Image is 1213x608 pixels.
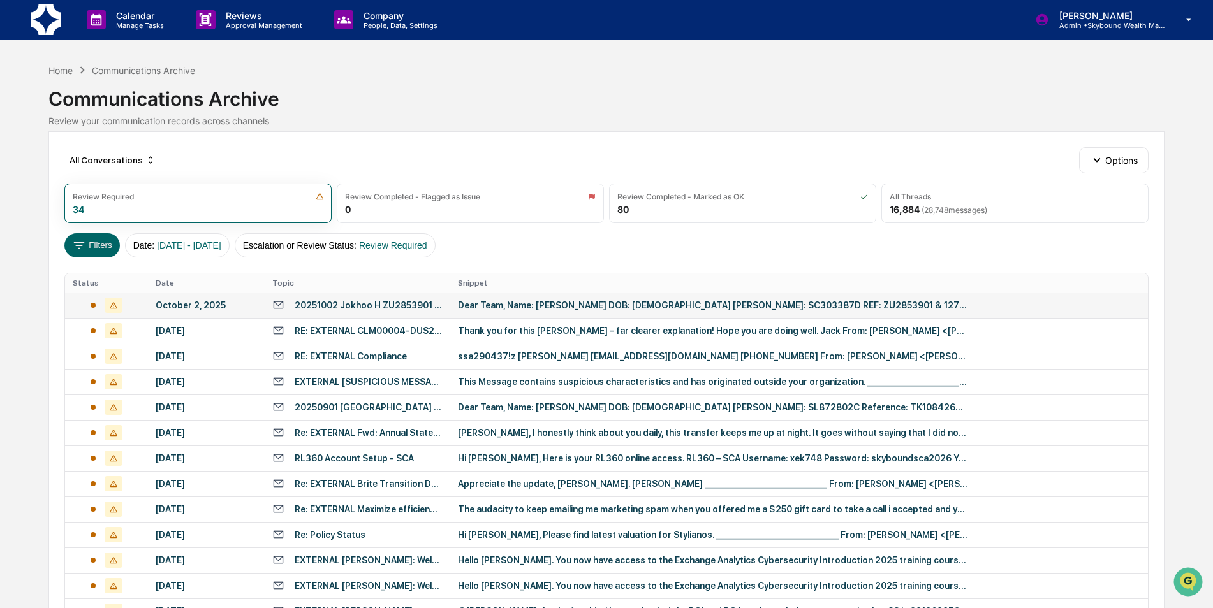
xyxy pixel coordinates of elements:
a: 🔎Data Lookup [8,180,85,203]
button: Escalation or Review Status:Review Required [235,233,436,257]
div: [DATE] [156,326,257,336]
div: [DATE] [156,530,257,540]
img: icon [316,192,324,201]
div: EXTERNAL [PERSON_NAME]: Welcome to the Exchange Analytics Cybersecurity Introduction 2025 course. [295,555,443,565]
div: RE: EXTERNAL CLM00004-DUS292 - [PERSON_NAME] - Establishment Fee [295,326,443,336]
div: Review your communication records across channels [48,115,1165,126]
button: Filters [64,233,120,257]
div: RE: EXTERNAL Compliance [295,351,407,361]
iframe: Open customer support [1172,566,1207,600]
a: 🖐️Preclearance [8,156,87,178]
span: Data Lookup [26,185,80,198]
div: 20251002 Jokhoo H ZU2853901 & 1277887 LOA [295,300,443,310]
div: 20250901 [GEOGRAPHIC_DATA] LOA [295,402,443,412]
span: Attestations [105,161,158,173]
div: [PERSON_NAME], I honestly think about you daily, this transfer keeps me up at night. It goes with... [458,428,968,438]
div: Start new chat [43,98,209,110]
div: This Message contains suspicious characteristics and has originated outside your organization. __... [458,377,968,387]
div: [DATE] [156,453,257,463]
button: Options [1079,147,1149,173]
div: RL360 Account Setup - SCA [295,453,414,463]
div: 80 [617,204,629,215]
th: Topic [265,273,450,293]
img: 1746055101610-c473b297-6a78-478c-a979-82029cc54cd1 [13,98,36,120]
div: [DATE] [156,581,257,591]
div: 0 [345,204,351,215]
div: [DATE] [156,377,257,387]
div: Re: EXTERNAL Fwd: Annual Statement [295,428,443,438]
div: 16,884 [890,204,987,215]
p: Admin • Skybound Wealth Management [1049,21,1168,30]
p: Company [353,10,444,21]
div: We're available if you need us! [43,110,161,120]
div: [DATE] [156,555,257,565]
div: Re: EXTERNAL Brite Transition Docs - [PERSON_NAME] [295,479,443,489]
th: Snippet [450,273,1148,293]
span: Review Required [359,240,427,250]
div: Communications Archive [92,65,195,76]
p: [PERSON_NAME] [1049,10,1168,21]
p: Calendar [106,10,170,21]
div: Review Completed - Marked as OK [617,192,744,201]
div: 🗄️ [92,162,103,172]
div: All Conversations [64,150,161,170]
p: Manage Tasks [106,21,170,30]
th: Status [65,273,148,293]
div: ssa290437!z [PERSON_NAME] [EMAIL_ADDRESS][DOMAIN_NAME] [PHONE_NUMBER] From: [PERSON_NAME] <[PERSO... [458,351,968,361]
p: How can we help? [13,27,232,47]
div: Hello [PERSON_NAME]. You now have access to the Exchange Analytics Cybersecurity Introduction 202... [458,581,968,591]
div: Hi [PERSON_NAME], Please find latest valuation for Stylianos. ________________________________ Fr... [458,530,968,540]
div: All Threads [890,192,931,201]
div: Thank you for this [PERSON_NAME] – far clearer explanation! Hope you are doing well. Jack From: [... [458,326,968,336]
a: Powered byPylon [90,215,154,226]
div: 34 [73,204,84,215]
div: Re: EXTERNAL Maximize efficiency for family your office [295,504,443,514]
span: Preclearance [26,161,82,173]
span: [DATE] - [DATE] [157,240,221,250]
div: Review Completed - Flagged as Issue [345,192,480,201]
div: EXTERNAL [SUSPICIOUS MESSAGE] COIH - Annual Fees [295,377,443,387]
div: Communications Archive [48,77,1165,110]
div: [DATE] [156,351,257,361]
div: 🔎 [13,186,23,196]
a: 🗄️Attestations [87,156,163,178]
div: [DATE] [156,428,257,438]
div: 🖐️ [13,162,23,172]
div: Appreciate the update, [PERSON_NAME]. [PERSON_NAME] ________________________________ From: [PERSO... [458,479,968,489]
div: Re: Policy Status [295,530,365,540]
p: People, Data, Settings [353,21,444,30]
div: [DATE] [156,504,257,514]
span: Pylon [127,216,154,226]
div: Hello [PERSON_NAME]. You now have access to the Exchange Analytics Cybersecurity Introduction 202... [458,555,968,565]
div: [DATE] [156,479,257,489]
img: logo [31,4,61,35]
div: The audacity to keep emailing me marketing spam when you offered me a $250 gift card to take a ca... [458,504,968,514]
p: Reviews [216,10,309,21]
span: ( 28,748 messages) [922,205,987,215]
div: Hi [PERSON_NAME], Here is your RL360 online access. RL360 – SCA Username: xek748 Password: skybou... [458,453,968,463]
div: EXTERNAL [PERSON_NAME]: Welcome to the Exchange Analytics Cybersecurity Introduction 2025 course. [295,581,443,591]
div: Home [48,65,73,76]
div: October 2, 2025 [156,300,257,310]
button: Date:[DATE] - [DATE] [125,233,230,257]
img: icon [588,192,596,201]
div: Review Required [73,192,134,201]
th: Date [148,273,265,293]
div: [DATE] [156,402,257,412]
div: Dear Team, Name: [PERSON_NAME] DOB: [DEMOGRAPHIC_DATA] [PERSON_NAME]: SL872802C Reference: TK1084... [458,402,968,412]
button: Start new chat [217,101,232,117]
p: Approval Management [216,21,309,30]
img: icon [860,192,868,201]
div: Dear Team, Name: [PERSON_NAME] DOB: [DEMOGRAPHIC_DATA] [PERSON_NAME]: SC303387D REF: ZU2853901 & ... [458,300,968,310]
